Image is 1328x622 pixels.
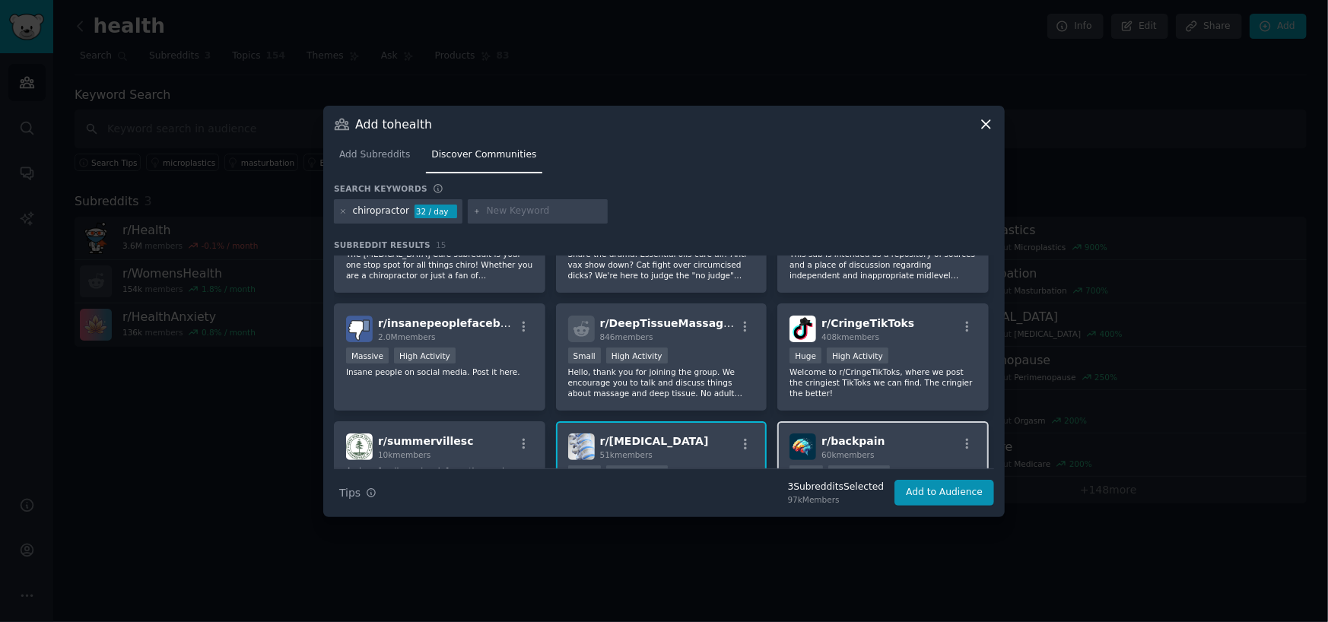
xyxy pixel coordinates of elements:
[334,143,415,174] a: Add Subreddits
[789,465,823,481] div: Large
[568,249,755,281] p: Share the drama. Essential oils cure all? Anti-vax show down? Cat fight over circumcised dicks? W...
[346,367,533,377] p: Insane people on social media. Post it here.
[426,143,542,174] a: Discover Communities
[894,480,994,506] button: Add to Audience
[334,183,427,194] h3: Search keywords
[334,480,382,506] button: Tips
[436,240,446,249] span: 15
[828,465,890,481] div: High Activity
[378,332,436,341] span: 2.0M members
[334,240,430,250] span: Subreddit Results
[431,148,536,162] span: Discover Communities
[789,367,977,398] p: Welcome to r/CringeTikToks, where we post the cringiest TikToks we can find. The cringier the bet...
[568,347,601,363] div: Small
[821,332,879,341] span: 408k members
[346,249,533,281] p: The [MEDICAL_DATA] Care subreddit is your one stop spot for all things chiro! Whether you are a c...
[339,148,410,162] span: Add Subreddits
[600,317,748,329] span: r/ DeepTissueMassageUK
[378,435,474,447] span: r/ summervillesc
[789,347,821,363] div: Huge
[487,205,602,218] input: New Keyword
[378,317,522,329] span: r/ insanepeoplefacebook
[789,316,816,342] img: CringeTikToks
[568,465,602,481] div: Large
[339,485,361,501] span: Tips
[353,205,410,218] div: chiropractor
[346,465,533,497] p: A place for discussion, information, and promotion of [GEOGRAPHIC_DATA], [US_STATE] and it's neig...
[355,116,432,132] h3: Add to health
[788,481,885,494] div: 3 Subreddit s Selected
[821,435,885,447] span: r/ backpain
[821,317,914,329] span: r/ CringeTikToks
[600,450,653,459] span: 51k members
[600,332,653,341] span: 846 members
[789,433,816,460] img: backpain
[378,450,430,459] span: 10k members
[789,249,977,281] p: This sub is intended as a repository of sources and a place of discussion regarding independent a...
[600,435,709,447] span: r/ [MEDICAL_DATA]
[346,347,389,363] div: Massive
[568,433,595,460] img: Sciatica
[346,433,373,460] img: summervillesc
[788,494,885,505] div: 97k Members
[821,450,874,459] span: 60k members
[606,465,668,481] div: High Activity
[415,205,457,218] div: 32 / day
[346,316,373,342] img: insanepeoplefacebook
[606,347,668,363] div: High Activity
[568,367,755,398] p: Hello, thank you for joining the group. We encourage you to talk and discuss things about massage...
[827,347,888,363] div: High Activity
[394,347,456,363] div: High Activity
